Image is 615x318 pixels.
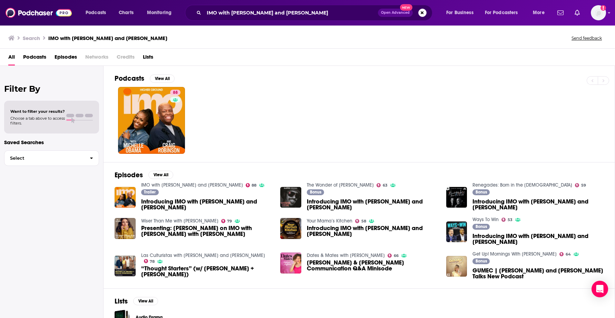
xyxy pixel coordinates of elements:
img: GUMEC | Michelle Obama and Craig Robinson Talks New Podcast [446,256,467,277]
a: Introducing IMO with Michelle Obama and Craig Robinson [472,199,604,210]
span: Logged in as jennifer.garay [591,5,606,20]
a: Show notifications dropdown [555,7,566,19]
a: All [8,51,15,66]
span: Bonus [476,259,487,263]
span: Choose a tab above to access filters. [10,116,65,126]
a: 58 [355,219,366,223]
button: open menu [81,7,115,18]
a: Las Culturistas with Matt Rogers and Bowen Yang [141,252,265,258]
span: [PERSON_NAME] & [PERSON_NAME] Communication Q&A Minisode [307,260,438,271]
span: 58 [361,220,366,223]
span: 88 [252,184,256,187]
span: 79 [227,220,232,223]
a: Dates & Mates with Damona Hoffman [307,252,385,258]
span: GUMEC | [PERSON_NAME] and [PERSON_NAME] Talks New Podcast [472,268,604,279]
img: User Profile [591,5,606,20]
span: Introducing IMO with [PERSON_NAME] and [PERSON_NAME] [307,199,438,210]
button: Select [4,150,99,166]
h2: Podcasts [115,74,144,83]
a: Charts [114,7,138,18]
span: Bonus [310,190,321,194]
span: 66 [394,254,399,257]
a: Lists [143,51,153,66]
a: Episodes [55,51,77,66]
button: Open AdvancedNew [378,9,413,17]
a: EpisodesView All [115,171,173,179]
button: open menu [528,7,553,18]
img: Introducing IMO with Michelle Obama and Craig Robinson [280,187,301,208]
a: Introducing IMO with Michelle Obama and Craig Robinson [141,199,272,210]
span: Open Advanced [381,11,410,14]
a: Introducing IMO with Michelle Obama and Craig Robinson [280,218,301,239]
a: 64 [559,252,571,256]
span: Introducing IMO with [PERSON_NAME] and [PERSON_NAME] [472,199,604,210]
button: View All [148,171,173,179]
span: Introducing IMO with [PERSON_NAME] and [PERSON_NAME] [307,225,438,237]
a: Introducing IMO with Michelle Obama and Craig Robinson [307,225,438,237]
span: 63 [383,184,388,187]
span: For Business [446,8,474,18]
a: Get Up! Mornings With Erica Campbell [472,251,557,257]
span: Charts [119,8,134,18]
img: Presenting: Julia on IMO with Michelle Obama with Craig Robinson [115,218,136,239]
a: 78 [144,259,155,263]
h2: Lists [115,297,128,306]
a: 79 [221,219,232,223]
span: Presenting: [PERSON_NAME] on IMO with [PERSON_NAME] with [PERSON_NAME] [141,225,272,237]
a: Michelle Obama & Craig Robinson Communication Q&A Minisode [307,260,438,271]
button: open menu [480,7,528,18]
img: Podchaser - Follow, Share and Rate Podcasts [6,6,72,19]
span: Credits [117,51,135,66]
button: Show profile menu [591,5,606,20]
a: 66 [388,254,399,258]
h3: Search [23,35,40,41]
a: 88 [170,90,180,95]
a: 88 [246,183,257,187]
a: Renegades: Born in the USA [472,182,572,188]
a: Michelle Obama & Craig Robinson Communication Q&A Minisode [280,252,301,274]
span: Trailer [144,190,156,194]
button: open menu [142,7,180,18]
span: Introducing IMO with [PERSON_NAME] and [PERSON_NAME] [141,199,272,210]
a: Show notifications dropdown [572,7,583,19]
span: For Podcasters [485,8,518,18]
button: Send feedback [569,35,604,41]
span: Podcasts [23,51,46,66]
button: open menu [441,7,482,18]
p: Saved Searches [4,139,99,146]
a: 53 [501,218,512,222]
a: 63 [377,183,388,187]
img: Introducing IMO with Michelle Obama and Craig Robinson [446,221,467,242]
span: Bonus [476,190,487,194]
button: View All [133,297,158,305]
span: More [533,8,545,18]
a: Your Mama’s Kitchen [307,218,352,224]
div: Search podcasts, credits, & more... [192,5,439,21]
span: 78 [150,260,155,263]
span: “Thought Starters” (w/ [PERSON_NAME] + [PERSON_NAME]) [141,266,272,277]
h3: IMO with [PERSON_NAME] and [PERSON_NAME] [48,35,167,41]
span: Networks [85,51,108,66]
a: Introducing IMO with Michelle Obama and Craig Robinson [115,187,136,208]
img: Introducing IMO with Michelle Obama and Craig Robinson [446,187,467,208]
span: Podcasts [86,8,106,18]
span: 53 [508,218,512,221]
span: Bonus [476,225,487,229]
span: 59 [581,184,586,187]
span: 64 [566,253,571,256]
input: Search podcasts, credits, & more... [204,7,378,18]
a: Introducing IMO with Michelle Obama and Craig Robinson [472,233,604,245]
h2: Episodes [115,171,143,179]
span: Want to filter your results? [10,109,65,114]
a: “Thought Starters” (w/ Michelle Obama + Craig Robinson) [115,256,136,277]
span: Select [4,156,84,160]
a: Presenting: Julia on IMO with Michelle Obama with Craig Robinson [141,225,272,237]
a: PodcastsView All [115,74,175,83]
